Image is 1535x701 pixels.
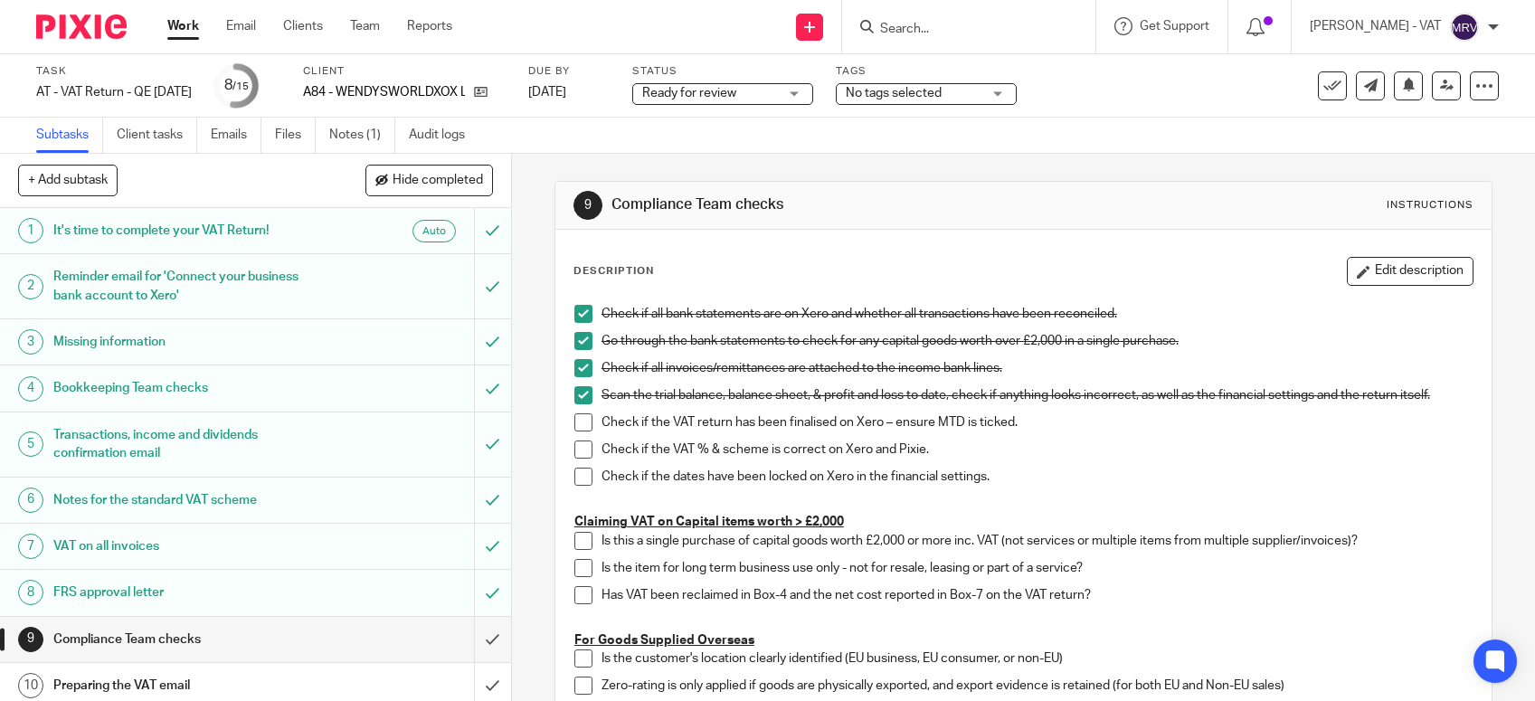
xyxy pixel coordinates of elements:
h1: VAT on all invoices [53,533,322,560]
div: 2 [18,274,43,299]
p: Check if the VAT % & scheme is correct on Xero and Pixie. [602,440,1473,459]
a: Subtasks [36,118,103,153]
a: Email [226,17,256,35]
p: Go through the bank statements to check for any capital goods worth over £2,000 in a single purch... [602,332,1473,350]
a: Team [350,17,380,35]
p: A84 - WENDYSWORLDXOX LTD [303,83,465,101]
div: Auto [412,220,456,242]
a: Audit logs [409,118,479,153]
div: 3 [18,329,43,355]
a: Emails [211,118,261,153]
button: Edit description [1347,257,1473,286]
p: Has VAT been reclaimed in Box-4 and the net cost reported in Box-7 on the VAT return? [602,586,1473,604]
a: Reports [407,17,452,35]
span: Hide completed [393,174,483,188]
a: Files [275,118,316,153]
img: Pixie [36,14,127,39]
span: Ready for review [642,87,736,99]
h1: Compliance Team checks [611,195,1062,214]
div: 10 [18,673,43,698]
label: Status [632,64,813,79]
h1: Notes for the standard VAT scheme [53,487,322,514]
span: No tags selected [846,87,942,99]
h1: Missing information [53,328,322,355]
p: Check if the VAT return has been finalised on Xero – ensure MTD is ticked. [602,413,1473,431]
span: Get Support [1140,20,1209,33]
div: 4 [18,376,43,402]
div: 8 [224,75,249,96]
button: + Add subtask [18,165,118,195]
p: Check if all bank statements are on Xero and whether all transactions have been reconciled. [602,305,1473,323]
div: Instructions [1387,198,1473,213]
h1: It's time to complete your VAT Return! [53,217,322,244]
h1: Reminder email for 'Connect your business bank account to Xero' [53,263,322,309]
div: 1 [18,218,43,243]
div: 7 [18,534,43,559]
div: 6 [18,488,43,513]
button: Hide completed [365,165,493,195]
div: AT - VAT Return - QE 30-09-2025 [36,83,192,101]
a: Notes (1) [329,118,395,153]
p: Check if the dates have been locked on Xero in the financial settings. [602,468,1473,486]
h1: Transactions, income and dividends confirmation email [53,422,322,468]
div: 8 [18,580,43,605]
p: Is the item for long term business use only - not for resale, leasing or part of a service? [602,559,1473,577]
p: Zero-rating is only applied if goods are physically exported, and export evidence is retained (fo... [602,677,1473,695]
p: Is this a single purchase of capital goods worth £2,000 or more inc. VAT (not services or multipl... [602,532,1473,550]
label: Client [303,64,506,79]
label: Task [36,64,192,79]
h1: Preparing the VAT email [53,672,322,699]
h1: Compliance Team checks [53,626,322,653]
p: Check if all invoices/remittances are attached to the income bank lines. [602,359,1473,377]
u: For Goods Supplied Overseas [574,634,754,647]
div: 5 [18,431,43,457]
p: Is the customer's location clearly identified (EU business, EU consumer, or non-EU) [602,649,1473,668]
div: AT - VAT Return - QE [DATE] [36,83,192,101]
p: Scan the trial balance, balance sheet, & profit and loss to date, check if anything looks incorre... [602,386,1473,404]
p: [PERSON_NAME] - VAT [1310,17,1441,35]
a: Client tasks [117,118,197,153]
h1: Bookkeeping Team checks [53,374,322,402]
h1: FRS approval letter [53,579,322,606]
span: [DATE] [528,86,566,99]
div: 9 [573,191,602,220]
small: /15 [232,81,249,91]
label: Due by [528,64,610,79]
div: 9 [18,627,43,652]
a: Work [167,17,199,35]
a: Clients [283,17,323,35]
img: svg%3E [1450,13,1479,42]
input: Search [878,22,1041,38]
p: Description [573,264,654,279]
label: Tags [836,64,1017,79]
u: Claiming VAT on Capital items worth > £2,000 [574,516,844,528]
